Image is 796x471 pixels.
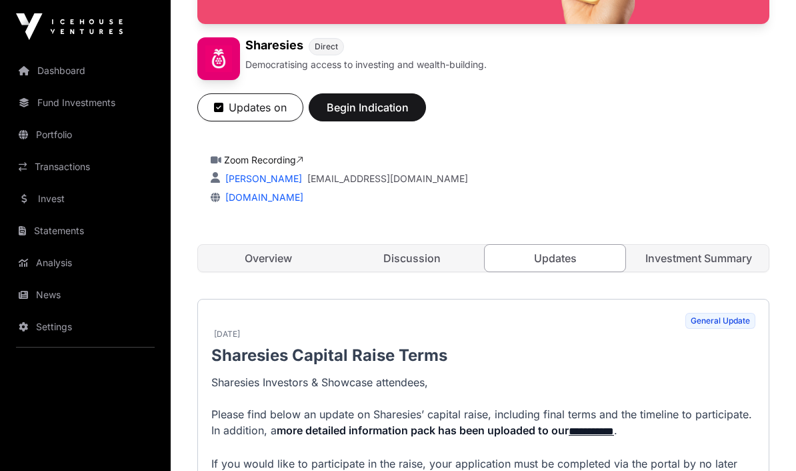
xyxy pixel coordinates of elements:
[197,93,303,121] button: Updates on
[245,58,487,71] p: Democratising access to investing and wealth-building.
[245,37,303,55] h1: Sharesies
[307,172,468,185] a: [EMAIL_ADDRESS][DOMAIN_NAME]
[315,41,338,52] span: Direct
[211,345,755,366] p: Sharesies Capital Raise Terms
[16,13,123,40] img: Icehouse Ventures Logo
[11,248,160,278] a: Analysis
[11,152,160,181] a: Transactions
[11,312,160,342] a: Settings
[224,154,303,165] a: Zoom Recording
[484,244,626,272] a: Updates
[11,184,160,213] a: Invest
[197,37,240,80] img: Sharesies
[220,191,303,203] a: [DOMAIN_NAME]
[309,93,426,121] button: Begin Indication
[11,216,160,246] a: Statements
[198,245,339,272] a: Overview
[223,173,302,184] a: [PERSON_NAME]
[325,99,409,115] span: Begin Indication
[277,424,614,437] strong: more detailed information pack has been uploaded to our
[628,245,769,272] a: Investment Summary
[11,56,160,85] a: Dashboard
[11,88,160,117] a: Fund Investments
[198,245,769,272] nav: Tabs
[685,313,755,329] span: General Update
[11,280,160,310] a: News
[341,245,482,272] a: Discussion
[214,329,240,340] span: [DATE]
[309,107,426,120] a: Begin Indication
[729,407,796,471] iframe: Chat Widget
[11,120,160,149] a: Portfolio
